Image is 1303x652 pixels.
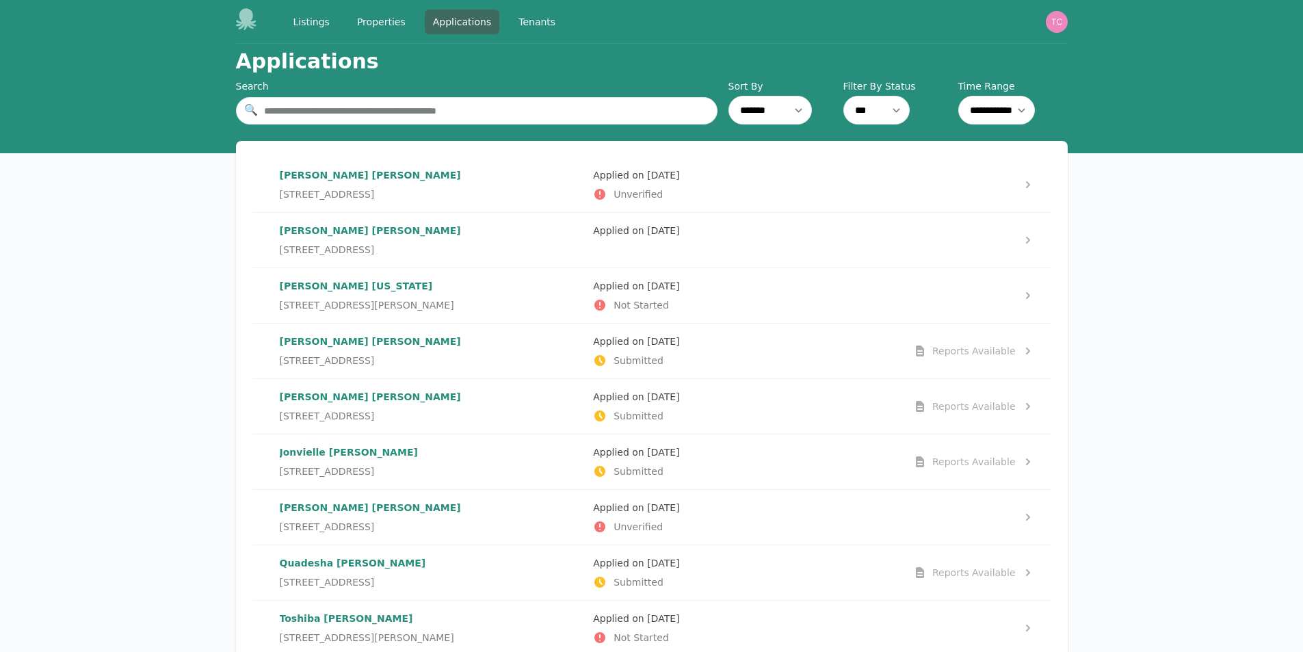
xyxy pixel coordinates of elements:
p: Quadesha [PERSON_NAME] [280,556,583,570]
p: Submitted [593,409,896,423]
span: [STREET_ADDRESS] [280,520,375,534]
p: Applied on [593,556,896,570]
p: Applied on [593,279,896,293]
p: Unverified [593,520,896,534]
p: Unverified [593,187,896,201]
a: Jonvielle [PERSON_NAME][STREET_ADDRESS]Applied on [DATE]SubmittedReports Available [252,434,1051,489]
span: [STREET_ADDRESS] [280,354,375,367]
p: [PERSON_NAME] [PERSON_NAME] [280,168,583,182]
p: Applied on [593,168,896,182]
p: Submitted [593,354,896,367]
span: [STREET_ADDRESS][PERSON_NAME] [280,298,454,312]
p: [PERSON_NAME] [PERSON_NAME] [280,224,583,237]
time: [DATE] [647,502,679,513]
p: Toshiba [PERSON_NAME] [280,612,583,625]
label: Time Range [958,79,1068,93]
time: [DATE] [647,336,679,347]
span: [STREET_ADDRESS] [280,187,375,201]
div: Search [236,79,718,93]
span: [STREET_ADDRESS] [280,243,375,257]
div: Reports Available [932,455,1016,469]
a: [PERSON_NAME] [PERSON_NAME][STREET_ADDRESS]Applied on [DATE]SubmittedReports Available [252,379,1051,434]
a: [PERSON_NAME] [PERSON_NAME][STREET_ADDRESS]Applied on [DATE] [252,213,1051,268]
p: Jonvielle [PERSON_NAME] [280,445,583,459]
time: [DATE] [647,225,679,236]
p: Applied on [593,612,896,625]
span: [STREET_ADDRESS][PERSON_NAME] [280,631,454,644]
a: [PERSON_NAME] [PERSON_NAME][STREET_ADDRESS]Applied on [DATE]SubmittedReports Available [252,324,1051,378]
p: [PERSON_NAME] [PERSON_NAME] [280,501,583,514]
p: Applied on [593,390,896,404]
p: Submitted [593,575,896,589]
span: [STREET_ADDRESS] [280,465,375,478]
label: Sort By [728,79,838,93]
a: [PERSON_NAME] [US_STATE][STREET_ADDRESS][PERSON_NAME]Applied on [DATE]Not Started [252,268,1051,323]
label: Filter By Status [843,79,953,93]
p: [PERSON_NAME] [PERSON_NAME] [280,335,583,348]
p: Applied on [593,501,896,514]
a: Tenants [510,10,564,34]
time: [DATE] [647,558,679,569]
a: Quadesha [PERSON_NAME][STREET_ADDRESS]Applied on [DATE]SubmittedReports Available [252,545,1051,600]
a: [PERSON_NAME] [PERSON_NAME][STREET_ADDRESS]Applied on [DATE]Unverified [252,157,1051,212]
p: Applied on [593,335,896,348]
div: Reports Available [932,566,1016,579]
time: [DATE] [647,391,679,402]
p: [PERSON_NAME] [PERSON_NAME] [280,390,583,404]
div: Reports Available [932,400,1016,413]
a: Applications [425,10,500,34]
time: [DATE] [647,170,679,181]
span: [STREET_ADDRESS] [280,575,375,589]
div: Reports Available [932,344,1016,358]
p: [PERSON_NAME] [US_STATE] [280,279,583,293]
p: Submitted [593,465,896,478]
time: [DATE] [647,281,679,291]
time: [DATE] [647,447,679,458]
a: [PERSON_NAME] [PERSON_NAME][STREET_ADDRESS]Applied on [DATE]Unverified [252,490,1051,545]
a: Properties [349,10,414,34]
p: Not Started [593,298,896,312]
p: Applied on [593,224,896,237]
a: Listings [285,10,338,34]
p: Not Started [593,631,896,644]
time: [DATE] [647,613,679,624]
h1: Applications [236,49,379,74]
span: [STREET_ADDRESS] [280,409,375,423]
p: Applied on [593,445,896,459]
